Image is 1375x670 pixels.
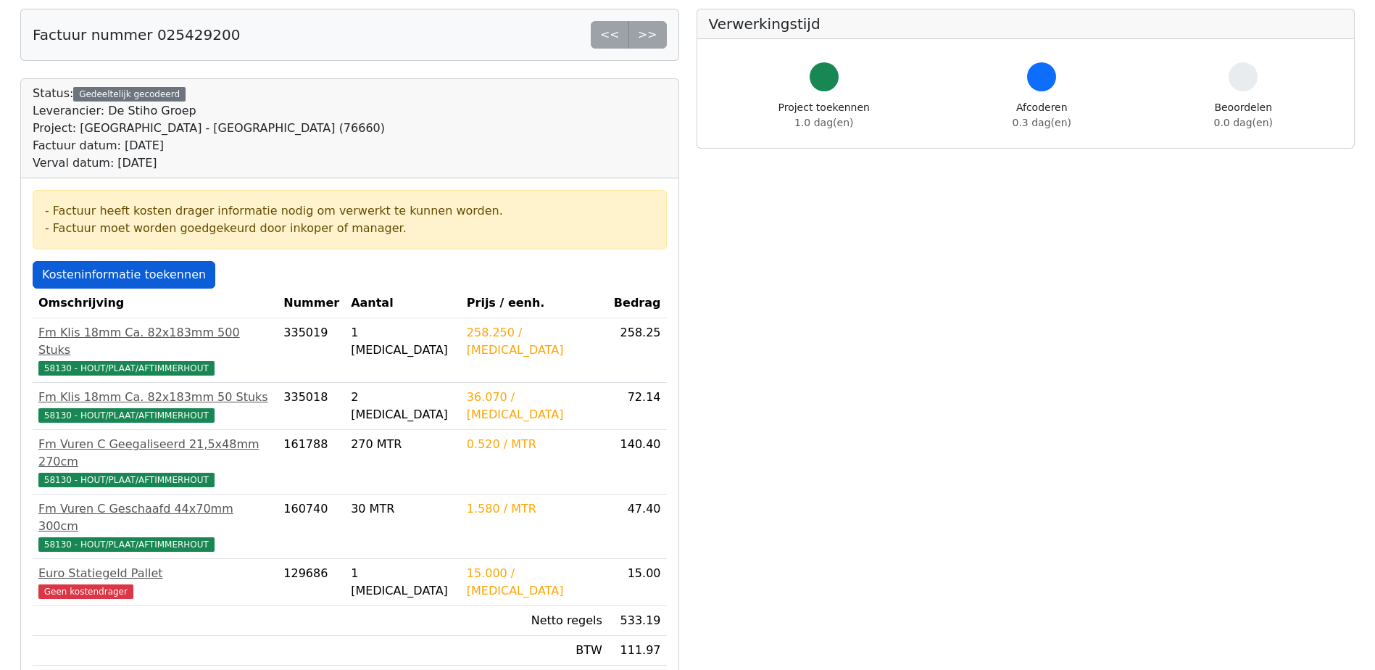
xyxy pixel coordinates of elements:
[38,537,215,552] span: 58130 - HOUT/PLAAT/AFTIMMERHOUT
[278,289,345,318] th: Nummer
[38,500,272,535] div: Fm Vuren C Geschaafd 44x70mm 300cm
[1013,100,1071,131] div: Afcoderen
[38,500,272,553] a: Fm Vuren C Geschaafd 44x70mm 300cm58130 - HOUT/PLAAT/AFTIMMERHOUT
[608,636,667,666] td: 111.97
[38,436,272,488] a: Fm Vuren C Geegaliseerd 21,5x48mm 270cm58130 - HOUT/PLAAT/AFTIMMERHOUT
[351,500,455,518] div: 30 MTR
[1214,100,1273,131] div: Beoordelen
[38,361,215,376] span: 58130 - HOUT/PLAAT/AFTIMMERHOUT
[33,26,240,44] h5: Factuur nummer 025429200
[345,289,461,318] th: Aantal
[467,389,602,423] div: 36.070 / [MEDICAL_DATA]
[467,324,602,359] div: 258.250 / [MEDICAL_DATA]
[38,565,272,582] div: Euro Statiegeld Pallet
[33,120,385,137] div: Project: [GEOGRAPHIC_DATA] - [GEOGRAPHIC_DATA] (76660)
[38,565,272,600] a: Euro Statiegeld PalletGeen kostendrager
[33,289,278,318] th: Omschrijving
[351,324,455,359] div: 1 [MEDICAL_DATA]
[38,436,272,471] div: Fm Vuren C Geegaliseerd 21,5x48mm 270cm
[608,606,667,636] td: 533.19
[794,117,853,128] span: 1.0 dag(en)
[38,584,133,599] span: Geen kostendrager
[38,389,272,406] div: Fm Klis 18mm Ca. 82x183mm 50 Stuks
[278,383,345,430] td: 335018
[33,154,385,172] div: Verval datum: [DATE]
[38,324,272,359] div: Fm Klis 18mm Ca. 82x183mm 500 Stuks
[38,473,215,487] span: 58130 - HOUT/PLAAT/AFTIMMERHOUT
[608,383,667,430] td: 72.14
[278,430,345,495] td: 161788
[608,289,667,318] th: Bedrag
[467,565,602,600] div: 15.000 / [MEDICAL_DATA]
[608,495,667,559] td: 47.40
[1013,117,1071,128] span: 0.3 dag(en)
[351,565,455,600] div: 1 [MEDICAL_DATA]
[278,318,345,383] td: 335019
[73,87,186,102] div: Gedeeltelijk gecodeerd
[38,408,215,423] span: 58130 - HOUT/PLAAT/AFTIMMERHOUT
[33,102,385,120] div: Leverancier: De Stiho Groep
[461,606,608,636] td: Netto regels
[45,220,655,237] div: - Factuur moet worden goedgekeurd door inkoper of manager.
[608,318,667,383] td: 258.25
[351,436,455,453] div: 270 MTR
[467,500,602,518] div: 1.580 / MTR
[278,559,345,606] td: 129686
[709,15,1343,33] h5: Verwerkingstijd
[1214,117,1273,128] span: 0.0 dag(en)
[45,202,655,220] div: - Factuur heeft kosten drager informatie nodig om verwerkt te kunnen worden.
[461,289,608,318] th: Prijs / eenh.
[351,389,455,423] div: 2 [MEDICAL_DATA]
[38,389,272,423] a: Fm Klis 18mm Ca. 82x183mm 50 Stuks58130 - HOUT/PLAAT/AFTIMMERHOUT
[278,495,345,559] td: 160740
[33,85,385,172] div: Status:
[38,324,272,376] a: Fm Klis 18mm Ca. 82x183mm 500 Stuks58130 - HOUT/PLAAT/AFTIMMERHOUT
[461,636,608,666] td: BTW
[467,436,602,453] div: 0.520 / MTR
[608,430,667,495] td: 140.40
[33,137,385,154] div: Factuur datum: [DATE]
[778,100,870,131] div: Project toekennen
[33,261,215,289] a: Kosteninformatie toekennen
[608,559,667,606] td: 15.00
